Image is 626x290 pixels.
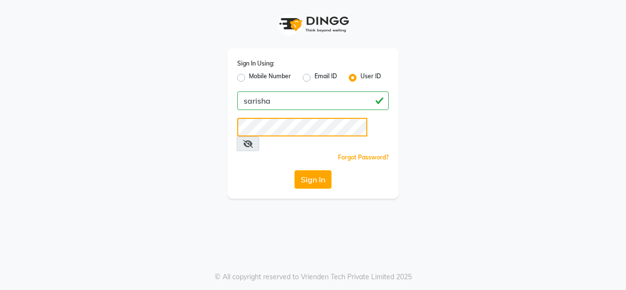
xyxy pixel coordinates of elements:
input: Username [237,91,389,110]
label: Email ID [314,72,337,84]
label: Sign In Using: [237,59,274,68]
button: Sign In [294,170,332,189]
img: logo1.svg [274,10,352,39]
label: Mobile Number [249,72,291,84]
input: Username [237,118,367,136]
label: User ID [360,72,381,84]
a: Forgot Password? [338,154,389,161]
